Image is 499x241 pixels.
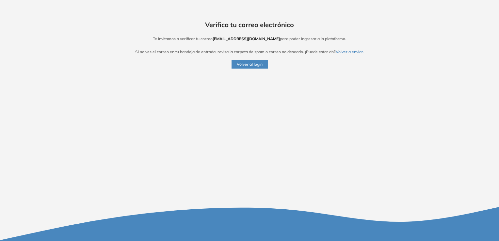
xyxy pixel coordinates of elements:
span: [EMAIL_ADDRESS][DOMAIN_NAME] [213,36,280,41]
p: Si no ves el correo en tu bandeja de entrada, revisa la carpeta de spam o correo no deseado. ¡Pue... [8,49,491,55]
h5: Te invitamos a verificar tu correo para poder ingresar a la plataforma. [8,37,491,41]
button: Volver a enviar. [336,49,364,55]
h4: Verifica tu correo electrónico [8,21,491,29]
button: Volver al login [232,60,268,69]
iframe: Chat Widget [466,210,499,241]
